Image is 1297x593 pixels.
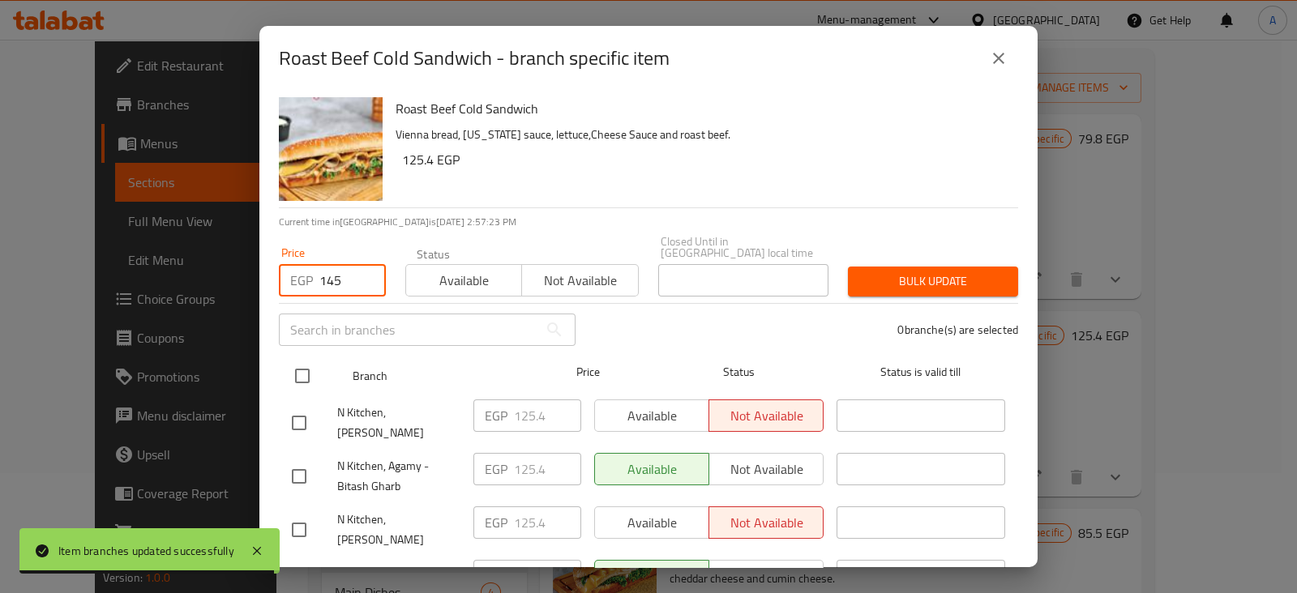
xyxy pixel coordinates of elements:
[861,271,1005,292] span: Bulk update
[485,406,507,425] p: EGP
[514,399,581,432] input: Please enter price
[514,453,581,485] input: Please enter price
[405,264,522,296] button: Available
[514,560,581,592] input: Please enter price
[837,362,1005,382] span: Status is valid till
[319,264,386,296] input: Please enter price
[655,362,824,382] span: Status
[396,125,1005,145] p: Vienna bread, [US_STATE] sauce, lettuce,Cheese Sauce and roast beef.
[58,542,234,560] div: Item branches updated successfully
[485,513,507,532] p: EGP
[485,459,507,479] p: EGP
[337,510,460,550] span: N Kitchen, [PERSON_NAME]
[279,45,670,71] h2: Roast Beef Cold Sandwich - branch specific item
[897,322,1018,338] p: 0 branche(s) are selected
[279,314,538,346] input: Search in branches
[290,271,313,290] p: EGP
[353,366,521,386] span: Branch
[534,362,642,382] span: Price
[279,97,383,201] img: Roast Beef Cold Sandwich
[337,403,460,443] span: N Kitchen, [PERSON_NAME]
[979,39,1018,78] button: close
[402,148,1005,171] h6: 125.4 EGP
[521,264,638,296] button: Not available
[337,456,460,497] span: N Kitchen, Agamy - Bitash Gharb
[848,267,1018,296] button: Bulk update
[529,269,631,292] span: Not available
[396,97,1005,120] h6: Roast Beef Cold Sandwich
[279,215,1018,229] p: Current time in [GEOGRAPHIC_DATA] is [DATE] 2:57:23 PM
[514,506,581,539] input: Please enter price
[413,269,516,292] span: Available
[485,566,507,586] p: EGP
